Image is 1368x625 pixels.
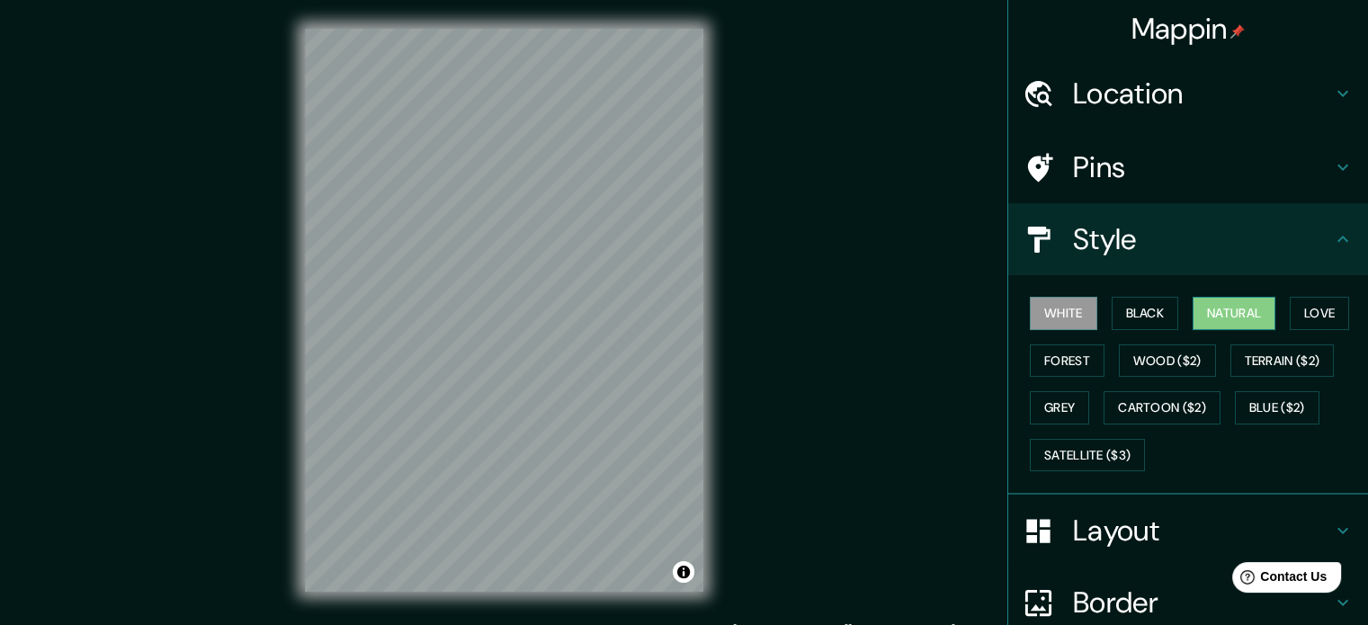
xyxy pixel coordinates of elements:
h4: Location [1073,76,1332,112]
img: pin-icon.png [1230,24,1245,39]
button: Love [1290,297,1349,330]
div: Style [1008,203,1368,275]
button: Natural [1193,297,1275,330]
h4: Style [1073,221,1332,257]
button: Toggle attribution [673,561,694,583]
button: Forest [1030,344,1104,378]
h4: Border [1073,585,1332,621]
button: Grey [1030,391,1089,424]
canvas: Map [305,29,703,592]
button: Black [1112,297,1179,330]
div: Layout [1008,495,1368,567]
h4: Layout [1073,513,1332,549]
h4: Mappin [1131,11,1246,47]
div: Pins [1008,131,1368,203]
button: Blue ($2) [1235,391,1319,424]
div: Location [1008,58,1368,129]
button: White [1030,297,1097,330]
button: Cartoon ($2) [1104,391,1220,424]
iframe: Help widget launcher [1208,555,1348,605]
h4: Pins [1073,149,1332,185]
button: Satellite ($3) [1030,439,1145,472]
button: Terrain ($2) [1230,344,1335,378]
button: Wood ($2) [1119,344,1216,378]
